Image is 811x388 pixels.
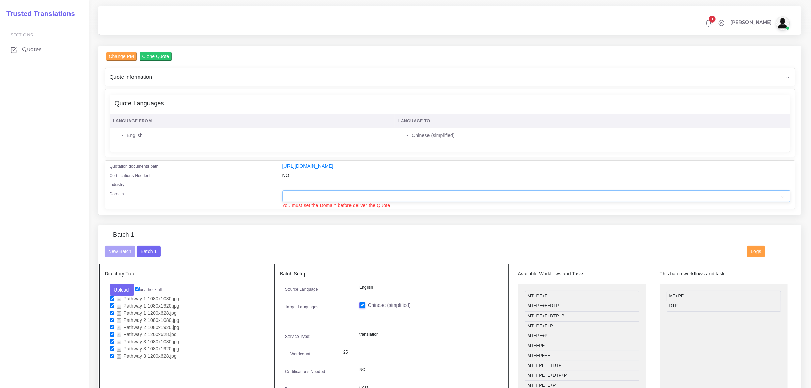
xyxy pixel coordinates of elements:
[412,132,786,139] li: Chinese (simplified)
[285,333,310,340] label: Service Type:
[277,172,795,181] div: NO
[106,52,137,61] input: Change PM
[114,331,179,338] a: Pathway 2 1200x628.jpg
[105,68,795,86] div: Quote information
[127,132,391,139] li: English
[727,16,792,30] a: [PERSON_NAME]avatar
[359,331,498,338] p: translation
[285,369,325,375] label: Certifications Needed
[525,311,639,322] li: MT+PE+E+DTP+P
[2,10,75,18] h2: Trusted Translations
[747,246,765,257] button: Logs
[140,52,172,61] input: Clone Quote
[282,163,333,169] a: [URL][DOMAIN_NAME]
[105,246,136,257] button: New Batch
[2,8,75,19] a: Trusted Translations
[368,302,411,309] label: Chinese (simplified)
[114,317,182,324] a: Pathway 2 1080x1080.jpg
[113,231,134,239] h4: Batch 1
[525,371,639,381] li: MT+FPE+E+DTP+P
[114,346,182,352] a: Pathway 3 1080x1920.jpg
[110,182,125,188] label: Industry
[525,321,639,331] li: MT+PE+E+P
[343,349,493,356] p: 25
[359,284,498,291] p: English
[105,271,269,277] h5: Directory Tree
[22,46,42,53] span: Quotes
[5,42,83,57] a: Quotes
[751,249,761,254] span: Logs
[709,16,716,23] span: 1
[285,304,318,310] label: Target Languages
[525,301,639,311] li: MT+PE+E+DTP
[137,246,160,257] button: Batch 1
[11,32,33,38] span: Sections
[776,16,790,30] img: avatar
[667,291,781,301] li: MT+PE
[730,20,772,25] span: [PERSON_NAME]
[290,351,310,357] label: Wordcount
[110,173,150,179] label: Certifications Needed
[525,351,639,361] li: MT+FPE+E
[114,324,182,331] a: Pathway 2 1080x1920.jpg
[282,203,390,208] span: You must set the Domain before deliver the Quote
[110,114,395,128] th: Language From
[359,366,498,373] p: NO
[137,248,160,254] a: Batch 1
[525,361,639,371] li: MT+FPE+E+DTP
[114,296,182,302] a: Pathway 1 1080x1080.jpg
[114,353,179,359] a: Pathway 3 1200x628.jpg
[667,301,781,311] li: DTP
[135,287,162,293] label: un/check all
[395,114,790,128] th: Language To
[525,331,639,341] li: MT+PE+P
[135,287,140,291] input: un/check all
[525,341,639,351] li: MT+FPE
[114,339,182,345] a: Pathway 3 1080x1080.jpg
[110,191,124,197] label: Domain
[660,271,788,277] h5: This batch workflows and task
[114,310,179,316] a: Pathway 1 1200x628.jpg
[114,303,182,309] a: Pathway 1 1080x1920.jpg
[110,163,159,169] label: Quotation documents path
[703,19,715,27] a: 1
[115,100,164,107] h4: Quote Languages
[110,73,152,81] span: Quote information
[518,271,646,277] h5: Available Workflows and Tasks
[525,291,639,301] li: MT+PE+E
[285,286,318,293] label: Source Language
[110,284,134,296] button: Upload
[280,271,503,277] h5: Batch Setup
[105,248,136,254] a: New Batch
